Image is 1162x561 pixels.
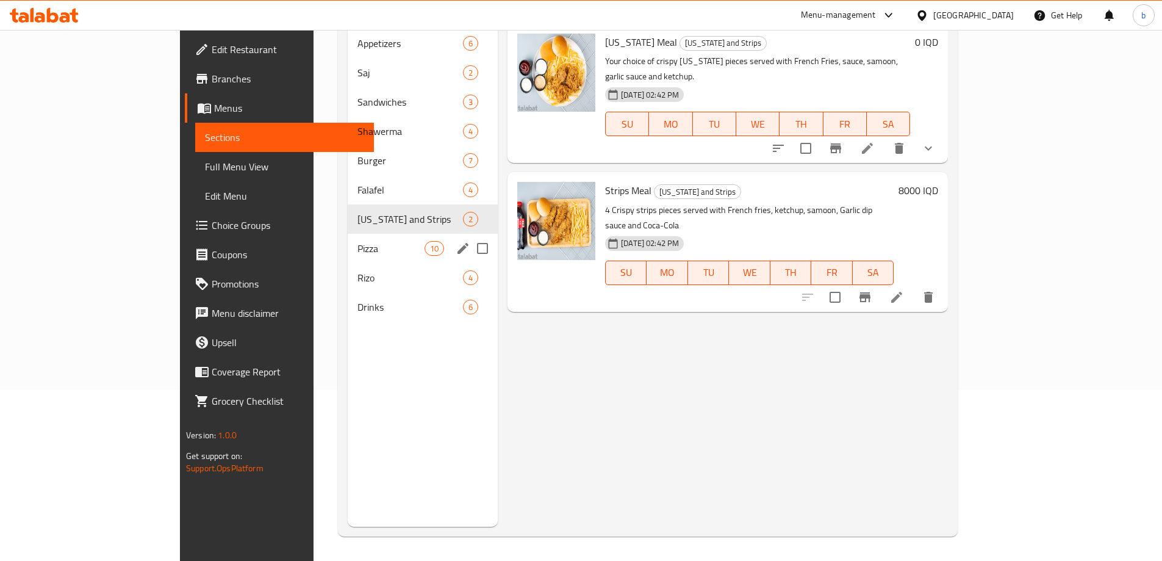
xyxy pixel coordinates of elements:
[463,65,478,80] div: items
[463,36,478,51] div: items
[688,261,729,285] button: TU
[605,203,894,233] p: 4 Crispy strips pieces served with French fries, ketchup, samoon, Garlic dip sauce and Coca-Cola
[212,277,364,291] span: Promotions
[357,212,463,226] div: Kentucky and Strips
[654,184,741,199] div: Kentucky and Strips
[517,182,595,260] img: Strips Meal
[185,211,374,240] a: Choice Groups
[212,364,364,379] span: Coverage Report
[348,292,498,322] div: Drinks6
[357,212,463,226] span: [US_STATE] and Strips
[454,239,472,258] button: edit
[212,247,364,262] span: Coupons
[464,67,478,79] span: 2
[218,427,237,443] span: 1.0.0
[822,284,848,310] span: Select to update
[816,264,847,281] span: FR
[212,306,364,320] span: Menu disclaimer
[195,181,374,211] a: Edit Menu
[185,240,374,269] a: Coupons
[185,35,374,64] a: Edit Restaurant
[464,96,478,108] span: 3
[605,33,677,51] span: [US_STATE] Meal
[605,181,651,200] span: Strips Meal
[693,264,724,281] span: TU
[212,42,364,57] span: Edit Restaurant
[741,115,775,133] span: WE
[921,141,936,156] svg: Show Choices
[357,95,463,109] div: Sandwiches
[205,130,364,145] span: Sections
[858,264,889,281] span: SA
[195,123,374,152] a: Sections
[463,124,478,139] div: items
[823,112,867,136] button: FR
[348,204,498,234] div: [US_STATE] and Strips2
[348,117,498,146] div: Shawerma4
[357,270,463,285] span: Rizo
[357,300,463,314] span: Drinks
[850,283,880,312] button: Branch-specific-item
[616,237,684,249] span: [DATE] 02:42 PM
[348,87,498,117] div: Sandwiches3
[463,212,478,226] div: items
[698,115,731,133] span: TU
[357,65,463,80] span: Saj
[212,335,364,350] span: Upsell
[884,134,914,163] button: delete
[464,272,478,284] span: 4
[860,141,875,156] a: Edit menu item
[775,264,806,281] span: TH
[872,115,905,133] span: SA
[195,152,374,181] a: Full Menu View
[655,185,741,199] span: [US_STATE] and Strips
[734,264,765,281] span: WE
[780,112,823,136] button: TH
[793,136,819,161] span: Select to update
[464,126,478,137] span: 4
[185,299,374,328] a: Menu disclaimer
[185,269,374,299] a: Promotions
[357,36,463,51] span: Appetizers
[649,112,692,136] button: MO
[651,264,683,281] span: MO
[463,270,478,285] div: items
[611,115,644,133] span: SU
[463,300,478,314] div: items
[889,290,904,305] a: Edit menu item
[784,115,818,133] span: TH
[357,153,463,168] div: Burger
[605,54,910,84] p: Your choice of crispy [US_STATE] pieces served with French Fries, sauce, samoon, garlic sauce and...
[348,146,498,175] div: Burger7
[821,134,850,163] button: Branch-specific-item
[914,134,943,163] button: show more
[186,427,216,443] span: Version:
[464,184,478,196] span: 4
[693,112,736,136] button: TU
[853,261,894,285] button: SA
[647,261,687,285] button: MO
[357,241,425,256] span: Pizza
[764,134,793,163] button: sort-choices
[357,124,463,139] span: Shawerma
[425,243,443,255] span: 10
[185,93,374,123] a: Menus
[654,115,687,133] span: MO
[186,448,242,464] span: Get support on:
[680,36,766,50] span: [US_STATE] and Strips
[348,58,498,87] div: Saj2
[185,386,374,416] a: Grocery Checklist
[729,261,770,285] button: WE
[464,38,478,49] span: 6
[348,175,498,204] div: Falafel4
[1141,9,1146,22] span: b
[185,328,374,357] a: Upsell
[801,8,876,23] div: Menu-management
[205,159,364,174] span: Full Menu View
[212,71,364,86] span: Branches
